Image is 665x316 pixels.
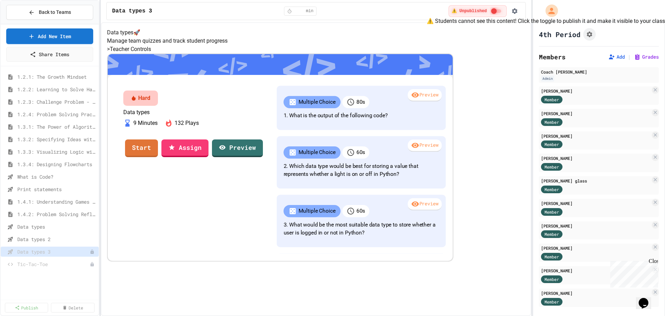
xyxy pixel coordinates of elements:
[541,267,650,274] div: [PERSON_NAME]
[452,8,487,14] span: ⚠️ Unpublished
[541,223,650,229] div: [PERSON_NAME]
[544,299,559,305] span: Member
[298,148,335,157] p: Multiple Choice
[123,109,263,116] p: Data types
[17,223,96,230] span: Data types
[544,119,559,125] span: Member
[17,86,96,93] span: 1.2.2: Learning to Solve Hard Problems
[408,89,442,102] div: Preview
[283,221,439,237] p: 3. What would be the most suitable data type to store whether a user is logged in or not in Python?
[541,155,650,161] div: [PERSON_NAME]
[541,133,650,139] div: [PERSON_NAME]
[283,112,439,120] p: 1. What is the output of the following code?
[298,98,335,106] p: Multiple Choice
[356,148,365,157] p: 60 s
[51,303,94,313] a: Delete
[17,186,96,193] span: Print statements
[541,178,650,184] div: [PERSON_NAME] glass
[356,98,365,106] p: 80 s
[541,88,650,94] div: [PERSON_NAME]
[541,69,657,75] div: Coach [PERSON_NAME]
[356,207,365,215] p: 60 s
[17,111,96,118] span: 1.2.4: Problem Solving Practice
[541,76,554,82] div: Admin
[539,29,580,39] h1: 4th Period
[175,119,199,127] p: 132 Plays
[544,164,559,170] span: Member
[541,200,650,206] div: [PERSON_NAME]
[298,207,335,215] p: Multiple Choice
[17,123,96,130] span: 1.3.1: The Power of Algorithms
[161,139,209,157] a: Assign
[541,245,650,251] div: [PERSON_NAME]
[608,53,625,60] button: Add
[107,28,525,37] h4: Data types 🚀
[17,73,96,80] span: 1.2.1: The Growth Mindset
[636,288,658,309] iframe: chat widget
[17,211,96,218] span: 1.4.2: Problem Solving Reflection
[17,261,90,268] span: Tic-Tac-Toe
[544,254,559,260] span: Member
[544,209,559,215] span: Member
[6,28,93,44] a: Add New Item
[583,28,596,41] button: Assignment Settings
[449,5,506,17] div: ⚠️ Students cannot see this content! Click the toggle to publish it and make it visible to your c...
[283,162,439,178] p: 2. Which data type would be best for storing a value that represents whether a light is on or off...
[90,249,95,254] div: Unpublished
[544,186,559,193] span: Member
[608,258,658,288] iframe: chat widget
[628,53,631,61] span: |
[17,136,96,143] span: 1.3.2: Specifying Ideas with Pseudocode
[541,110,650,117] div: [PERSON_NAME]
[634,53,659,60] button: Grades
[408,139,442,152] div: Preview
[306,8,313,14] span: min
[3,3,48,44] div: Chat with us now!Close
[5,303,48,313] a: Publish
[544,96,559,103] span: Member
[17,173,96,180] span: What is Code?
[133,119,158,127] p: 9 Minutes
[539,52,566,62] h2: Members
[6,5,93,20] button: Back to Teams
[90,262,95,267] div: Unpublished
[17,98,96,105] span: 1.2.3: Challenge Problem - The Bridge
[17,198,96,205] span: 1.4.1: Understanding Games with Flowcharts
[112,7,152,15] span: Data types 3
[538,3,560,19] div: My Account
[541,290,650,296] div: [PERSON_NAME]
[544,276,559,282] span: Member
[544,141,559,147] span: Member
[544,231,559,237] span: Member
[17,161,96,168] span: 1.3.4: Designing Flowcharts
[212,139,263,157] a: Preview
[39,9,71,16] span: Back to Teams
[408,198,442,211] div: Preview
[107,37,525,45] p: Manage team quizzes and track student progress
[138,94,150,102] div: Hard
[6,47,93,62] a: Share Items
[107,45,525,53] h5: > Teacher Controls
[17,148,96,155] span: 1.3.3: Visualizing Logic with Flowcharts
[125,139,158,157] a: Start
[17,248,90,255] span: Data types 3
[17,236,96,243] span: Data types 2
